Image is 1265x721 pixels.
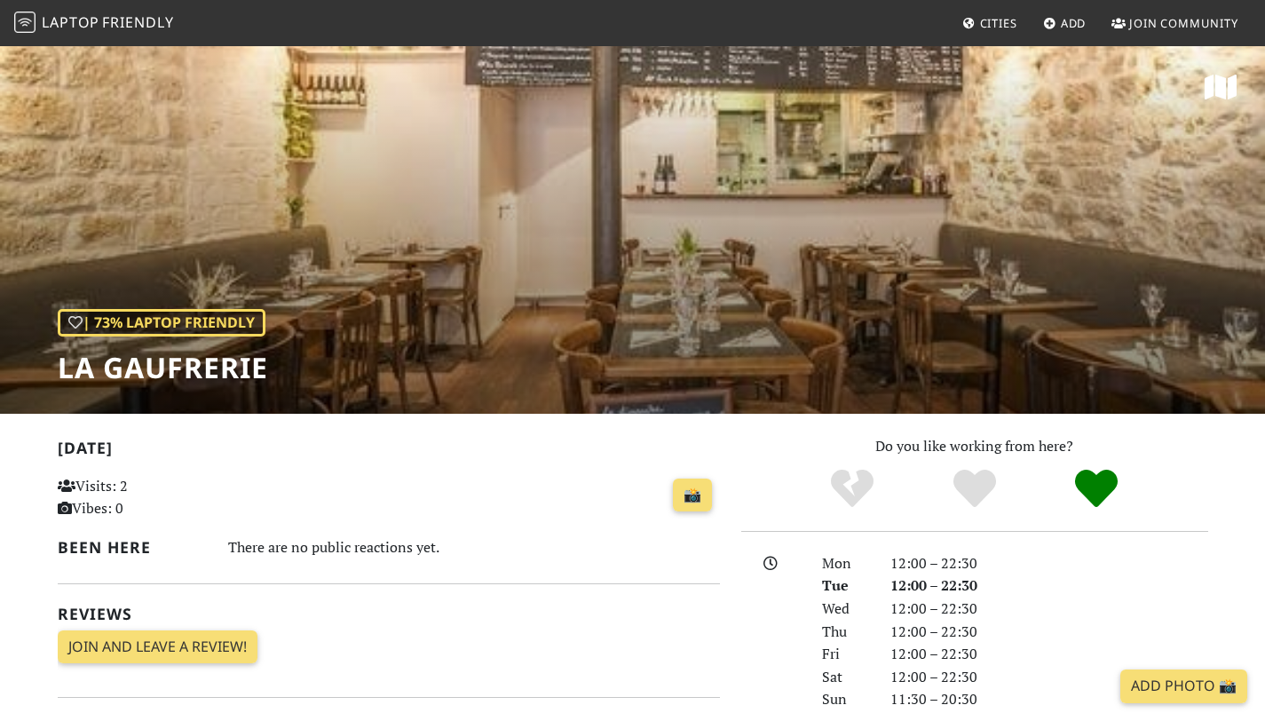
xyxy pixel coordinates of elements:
p: Visits: 2 Vibes: 0 [58,475,265,520]
div: Fri [811,643,879,666]
span: Join Community [1129,15,1238,31]
div: Tue [811,574,879,598]
div: 12:00 – 22:30 [880,666,1219,689]
img: LaptopFriendly [14,12,36,33]
h2: Reviews [58,605,720,623]
div: There are no public reactions yet. [228,535,720,560]
div: Wed [811,598,879,621]
div: 12:00 – 22:30 [880,598,1219,621]
div: 12:00 – 22:30 [880,643,1219,666]
h2: Been here [58,538,208,557]
a: Cities [955,7,1024,39]
h1: La Gaufrerie [58,351,268,384]
div: Sat [811,666,879,689]
a: 📸 [673,479,712,512]
div: Sun [811,688,879,711]
div: 12:00 – 22:30 [880,574,1219,598]
div: Mon [811,552,879,575]
div: 11:30 – 20:30 [880,688,1219,711]
a: Join Community [1104,7,1245,39]
a: LaptopFriendly LaptopFriendly [14,8,174,39]
div: Definitely! [1035,467,1158,511]
p: Do you like working from here? [741,435,1208,458]
span: Laptop [42,12,99,32]
span: Friendly [102,12,173,32]
div: Thu [811,621,879,644]
div: No [791,467,913,511]
div: 12:00 – 22:30 [880,552,1219,575]
span: Add [1061,15,1087,31]
div: Yes [913,467,1036,511]
div: 12:00 – 22:30 [880,621,1219,644]
div: | 73% Laptop Friendly [58,309,265,337]
h2: [DATE] [58,439,720,464]
a: Add [1036,7,1094,39]
span: Cities [980,15,1017,31]
a: Join and leave a review! [58,630,257,664]
a: Add Photo 📸 [1120,669,1247,703]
